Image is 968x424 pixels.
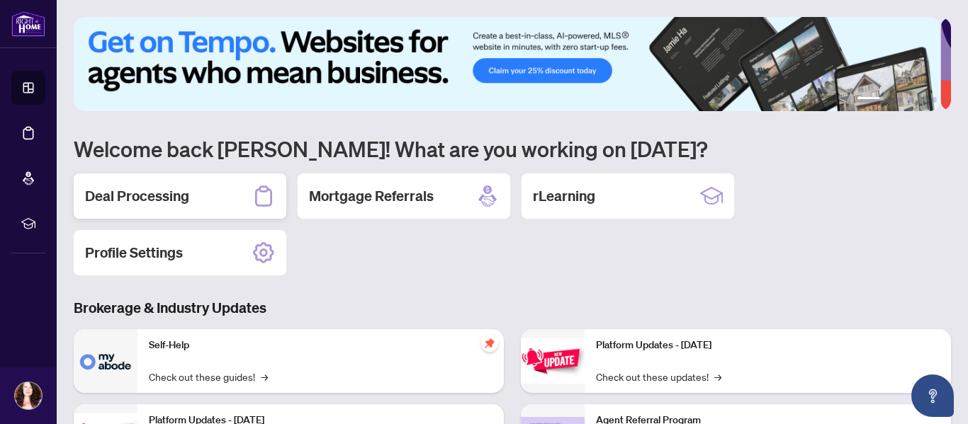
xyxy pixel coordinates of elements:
[11,11,45,37] img: logo
[911,374,954,417] button: Open asap
[481,335,498,352] span: pushpin
[74,17,940,111] img: Slide 0
[908,97,914,103] button: 4
[261,369,268,384] span: →
[857,97,880,103] button: 1
[920,97,925,103] button: 5
[714,369,721,384] span: →
[74,298,951,318] h3: Brokerage & Industry Updates
[85,186,189,206] h2: Deal Processing
[533,186,595,206] h2: rLearning
[15,382,42,409] img: Profile Icon
[74,329,137,393] img: Self-Help
[897,97,903,103] button: 3
[74,135,951,162] h1: Welcome back [PERSON_NAME]! What are you working on [DATE]?
[596,338,940,353] p: Platform Updates - [DATE]
[309,186,434,206] h2: Mortgage Referrals
[596,369,721,384] a: Check out these updates!→
[521,338,585,383] img: Platform Updates - June 23, 2025
[931,97,937,103] button: 6
[85,243,183,263] h2: Profile Settings
[149,369,268,384] a: Check out these guides!→
[149,338,493,353] p: Self-Help
[886,97,891,103] button: 2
